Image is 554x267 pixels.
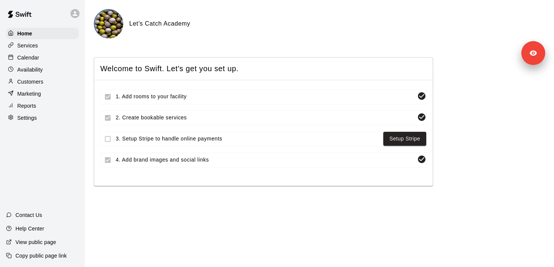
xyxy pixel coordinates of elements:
p: Settings [17,114,37,122]
span: Welcome to Swift. Let's get you set up. [100,64,427,74]
p: Availability [17,66,43,73]
a: Availability [6,64,79,75]
a: Home [6,28,79,39]
p: Contact Us [15,211,42,219]
a: Settings [6,112,79,124]
span: 4. Add brand images and social links [116,156,414,164]
a: Setup Stripe [389,134,420,143]
p: Customers [17,78,43,85]
a: Calendar [6,52,79,63]
p: Calendar [17,54,39,61]
span: 2. Create bookable services [116,114,414,122]
p: Home [17,30,32,37]
p: Marketing [17,90,41,98]
span: 3. Setup Stripe to handle online payments [116,135,380,143]
p: Services [17,42,38,49]
h6: Let's Catch Academy [129,19,190,29]
a: Reports [6,100,79,111]
p: Help Center [15,225,44,232]
p: Copy public page link [15,252,67,259]
img: Let's Catch Academy logo [95,10,123,38]
button: Setup Stripe [383,132,426,146]
span: 1. Add rooms to your facility [116,93,414,101]
a: Marketing [6,88,79,99]
a: Customers [6,76,79,87]
p: View public page [15,238,56,246]
a: Services [6,40,79,51]
p: Reports [17,102,36,110]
